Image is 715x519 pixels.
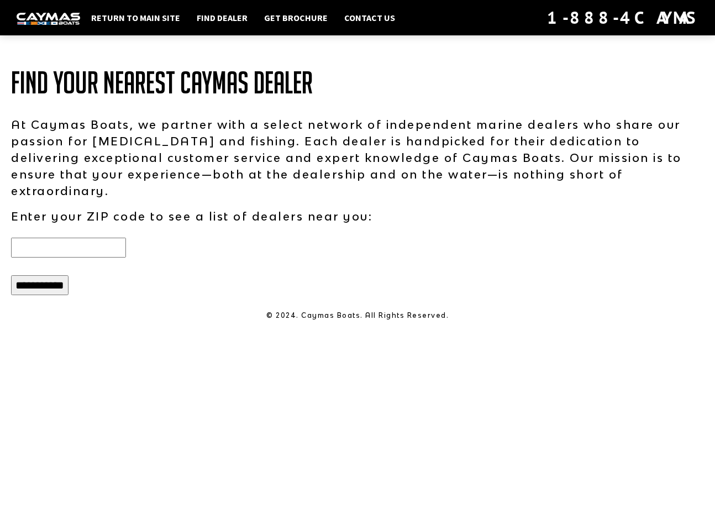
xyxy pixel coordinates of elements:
[339,11,401,25] a: Contact Us
[86,11,186,25] a: Return to main site
[191,11,253,25] a: Find Dealer
[11,208,704,224] p: Enter your ZIP code to see a list of dealers near you:
[547,6,698,30] div: 1-888-4CAYMAS
[259,11,333,25] a: Get Brochure
[17,13,80,24] img: white-logo-c9c8dbefe5ff5ceceb0f0178aa75bf4bb51f6bca0971e226c86eb53dfe498488.png
[11,311,704,321] p: © 2024. Caymas Boats. All Rights Reserved.
[11,116,704,199] p: At Caymas Boats, we partner with a select network of independent marine dealers who share our pas...
[11,66,704,99] h1: Find Your Nearest Caymas Dealer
